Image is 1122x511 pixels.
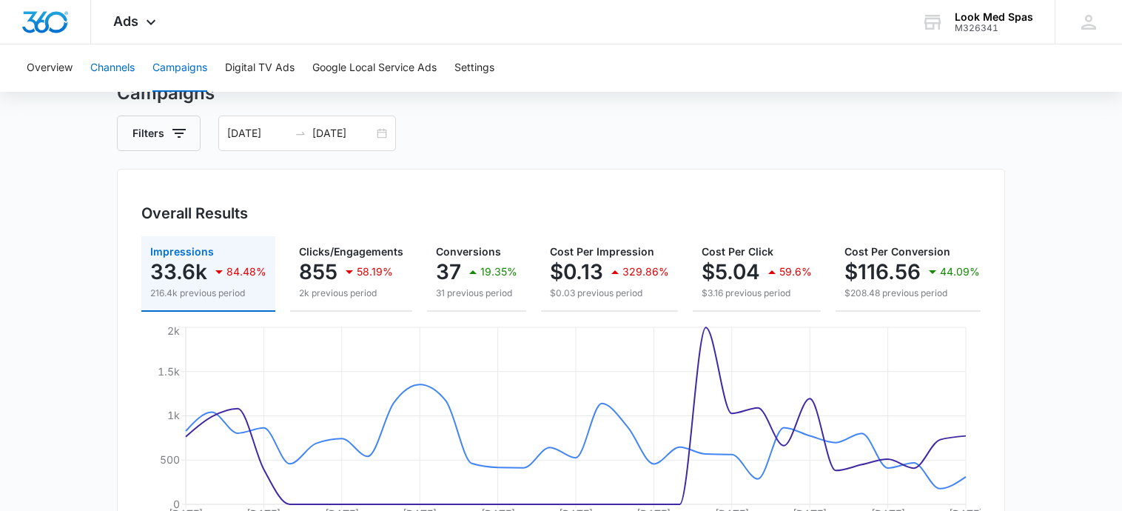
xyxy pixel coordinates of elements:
button: Digital TV Ads [225,44,295,92]
p: 37 [436,260,461,284]
button: Google Local Service Ads [312,44,437,92]
h3: Campaigns [117,80,1005,107]
p: 329.86% [622,267,669,277]
p: 855 [299,260,337,284]
button: Filters [117,116,201,151]
tspan: 1.5k [158,365,180,378]
p: 216.4k previous period [150,287,266,300]
span: Ads [113,13,138,29]
span: Cost Per Click [702,245,773,258]
p: 19.35% [480,267,517,277]
p: 44.09% [940,267,980,277]
p: $208.48 previous period [844,287,980,300]
p: $0.03 previous period [550,287,669,300]
h3: Overall Results [141,202,248,224]
p: 31 previous period [436,287,517,300]
p: 59.6% [779,267,812,277]
div: account name [955,11,1033,23]
button: Settings [454,44,494,92]
input: Start date [227,125,289,141]
tspan: 2k [167,324,180,337]
p: 58.19% [357,267,393,277]
div: account id [955,23,1033,33]
span: Cost Per Conversion [844,245,950,258]
tspan: 1k [167,409,180,421]
p: $0.13 [550,260,603,284]
p: $3.16 previous period [702,287,812,300]
input: End date [312,125,374,141]
span: Cost Per Impression [550,245,654,258]
tspan: 0 [173,498,180,510]
span: Clicks/Engagements [299,245,403,258]
span: to [295,127,306,139]
p: $5.04 [702,260,760,284]
span: Impressions [150,245,214,258]
p: 84.48% [226,267,266,277]
span: Conversions [436,245,501,258]
p: 2k previous period [299,287,403,300]
p: 33.6k [150,260,207,284]
button: Overview [27,44,73,92]
p: $116.56 [844,260,921,284]
button: Channels [90,44,135,92]
button: Campaigns [152,44,207,92]
span: swap-right [295,127,306,139]
tspan: 500 [160,453,180,466]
